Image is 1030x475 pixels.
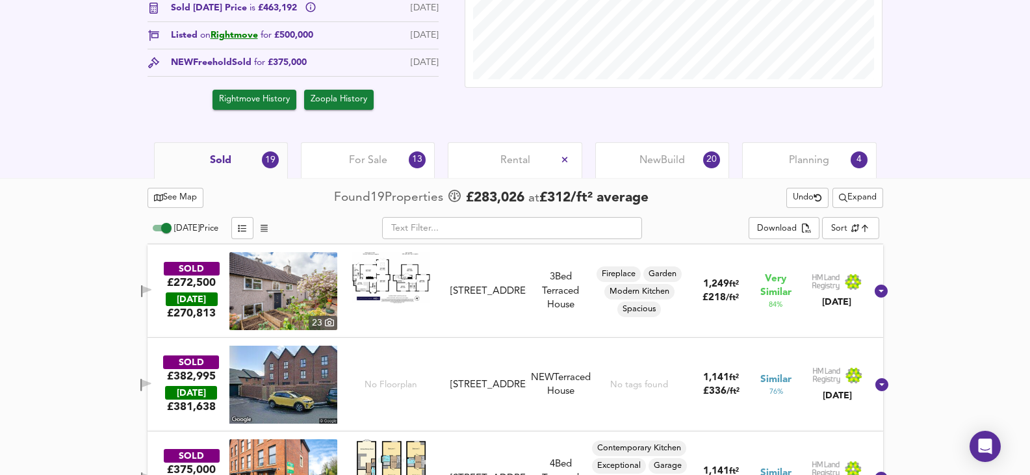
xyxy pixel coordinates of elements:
div: Sort [831,222,847,235]
div: Download [757,222,797,237]
span: £ 336 [703,387,740,396]
div: NEW Terraced House [531,371,591,399]
span: / ft² [727,387,740,396]
div: [DATE] [812,389,863,402]
img: Floorplan [352,252,430,303]
span: £ 270,813 [167,306,216,320]
span: Undo [793,190,822,205]
button: Expand [832,188,883,208]
span: £ 381,638 [167,400,216,414]
div: SOLD£382,995 [DATE]£381,638No Floorplan[STREET_ADDRESS]NEWTerraced HouseNo tags found1,141ft²£336... [148,338,883,431]
span: is [250,3,255,12]
span: Fireplace [597,268,641,280]
div: No tags found [610,379,668,391]
span: Very Similar [760,272,792,300]
span: for [261,31,272,40]
img: Land Registry [812,274,862,290]
span: ft² [729,280,739,289]
div: [DATE] [812,296,862,309]
div: [DATE] [411,29,439,42]
div: Open Intercom Messenger [970,431,1001,462]
div: £272,500 [167,276,216,290]
div: Exceptional [592,458,646,474]
span: Expand [839,190,877,205]
div: [STREET_ADDRESS] [450,378,526,392]
span: Zoopla History [311,92,367,107]
div: SOLD£272,500 [DATE]£270,813property thumbnail 23 Floorplan[STREET_ADDRESS]3Bed Terraced HouseFire... [148,244,883,338]
span: No Floorplan [365,379,417,391]
div: [DATE] [411,56,439,70]
input: Text Filter... [382,217,642,239]
span: Modern Kitchen [604,286,675,298]
div: Contemporary Kitchen [592,441,686,456]
span: Sold £375,000 [232,56,307,70]
span: Sold [DATE] Price £463,192 [171,1,300,15]
span: For Sale [349,153,387,168]
div: [STREET_ADDRESS] [450,285,526,298]
span: / ft² [726,294,739,302]
div: 23 [309,316,337,330]
button: See Map [148,188,204,208]
div: Found 19 Propert ies [334,189,446,207]
span: Similar [760,373,792,387]
div: [DATE] [411,1,439,15]
a: property thumbnail 23 [229,252,337,330]
div: split button [749,217,819,239]
span: See Map [154,190,198,205]
div: Garden [643,266,682,282]
div: 3 Bed Terraced House [532,270,590,312]
div: NEW Freehold [171,56,307,70]
div: SOLD [163,355,219,369]
span: £ 218 [702,293,739,303]
img: streetview [229,346,337,424]
img: Land Registry [812,367,863,384]
div: Fireplace [597,266,641,282]
div: 13 [409,151,426,168]
svg: Show Details [874,377,890,392]
button: Download [749,217,819,239]
button: Zoopla History [304,90,374,110]
span: on [200,31,211,40]
div: SOLD [164,449,220,463]
span: New Build [639,153,685,168]
span: 84 % [769,300,782,310]
button: Undo [786,188,829,208]
div: [DATE] [166,292,218,306]
span: at [528,192,539,205]
span: Contemporary Kitchen [592,443,686,454]
span: Rightmove History [219,92,290,107]
a: Rightmove [211,31,258,40]
span: 1,141 [703,373,729,383]
div: split button [832,188,883,208]
div: 20 [703,151,720,168]
span: Listed £500,000 [171,29,313,42]
div: Spacious [617,302,661,317]
span: Spacious [617,303,661,315]
span: Planning [789,153,829,168]
span: Rental [500,153,530,168]
svg: Show Details [873,283,889,299]
span: Garden [643,268,682,280]
span: 1,249 [703,279,729,289]
div: Modern Kitchen [604,284,675,300]
div: 19 [262,151,279,168]
span: £ 283,026 [466,188,524,208]
div: Garage [649,458,687,474]
div: £382,995 [167,369,216,383]
span: £ 312 / ft² average [539,191,649,205]
span: 76 % [769,387,783,397]
div: 4 [851,151,868,168]
span: Garage [649,460,687,472]
span: Exceptional [592,460,646,472]
img: property thumbnail [229,252,337,330]
div: [DATE] [165,386,217,400]
span: [DATE] Price [174,224,218,233]
span: Sold [210,153,231,168]
div: SOLD [164,262,220,276]
button: Rightmove History [212,90,296,110]
div: Sort [822,217,879,239]
span: for [254,58,265,67]
span: ft² [729,374,739,382]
